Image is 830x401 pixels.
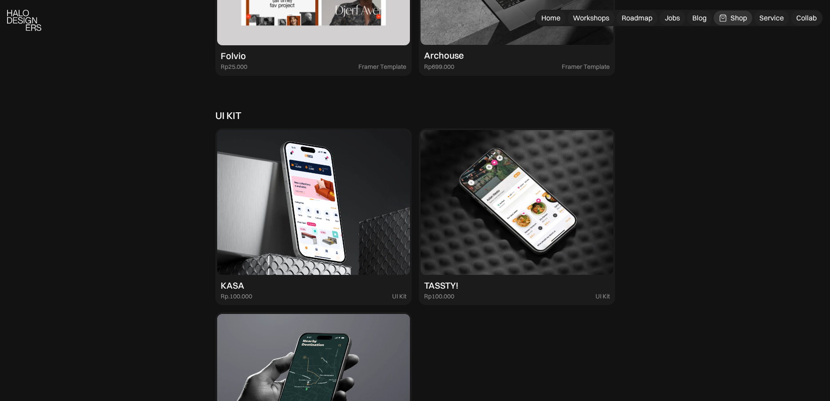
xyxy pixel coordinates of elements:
div: UI Kit [392,293,406,300]
a: Collab [791,11,822,25]
div: UI KIT [215,110,242,121]
div: Framer Template [562,63,610,71]
a: KASARp.100.000UI Kit [215,128,412,305]
div: Shop [731,13,747,23]
a: Workshops [568,11,615,25]
div: UI Kit [596,293,610,300]
a: Blog [687,11,712,25]
div: TASSTY! [424,280,458,291]
div: Blog [692,13,707,23]
div: Collab [796,13,817,23]
div: Home [541,13,560,23]
a: Shop [714,11,752,25]
div: Rp100.000 [424,293,454,300]
div: Rp25.000 [221,63,247,71]
div: Folvio [221,51,246,61]
div: KASA [221,280,244,291]
div: Rp699.000 [424,63,454,71]
div: Jobs [665,13,680,23]
div: Framer Template [358,63,406,71]
div: Rp.100.000 [221,293,252,300]
a: Home [536,11,566,25]
div: Archouse [424,50,464,61]
a: Jobs [659,11,685,25]
a: TASSTY!Rp100.000UI Kit [419,128,615,305]
div: Workshops [573,13,609,23]
div: Roadmap [622,13,652,23]
a: Roadmap [616,11,658,25]
a: Service [754,11,789,25]
div: Service [759,13,784,23]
